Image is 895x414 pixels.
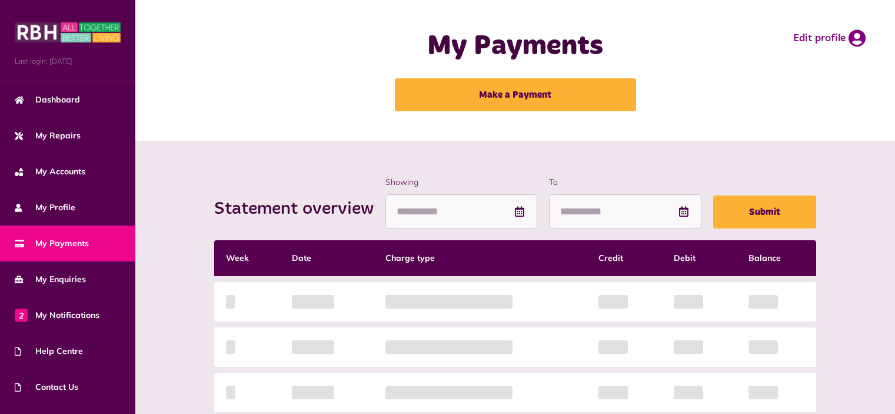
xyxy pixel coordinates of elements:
[395,78,636,111] a: Make a Payment
[15,237,89,250] span: My Payments
[15,345,83,357] span: Help Centre
[15,309,99,322] span: My Notifications
[793,29,866,47] a: Edit profile
[15,201,75,214] span: My Profile
[15,21,121,44] img: MyRBH
[15,56,121,67] span: Last login: [DATE]
[15,309,28,322] span: 2
[15,381,78,393] span: Contact Us
[337,29,694,64] h1: My Payments
[15,94,80,106] span: Dashboard
[15,165,85,178] span: My Accounts
[15,273,86,286] span: My Enquiries
[15,130,81,142] span: My Repairs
